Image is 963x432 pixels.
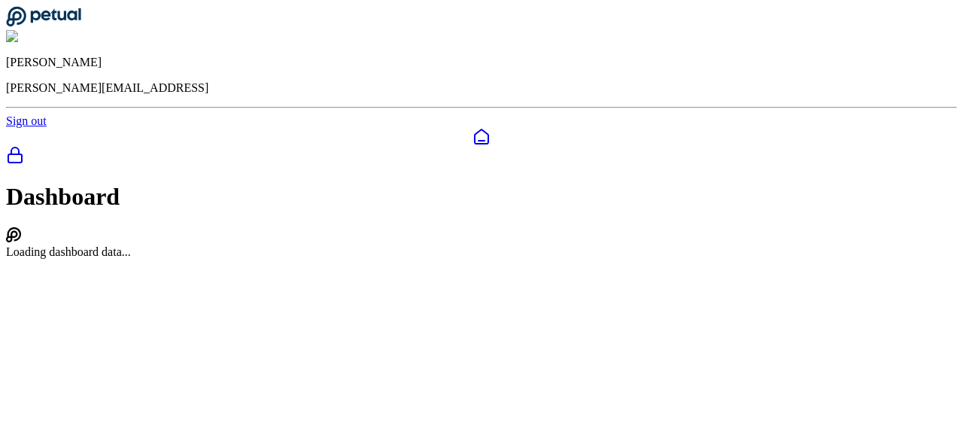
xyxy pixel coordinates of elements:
a: SOC [6,146,957,167]
img: Andrew Li [6,30,71,44]
a: Dashboard [6,128,957,146]
p: [PERSON_NAME] [6,56,957,69]
div: Loading dashboard data... [6,245,957,259]
a: Sign out [6,114,47,127]
p: [PERSON_NAME][EMAIL_ADDRESS] [6,81,957,95]
a: Go to Dashboard [6,17,81,29]
h1: Dashboard [6,183,957,211]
